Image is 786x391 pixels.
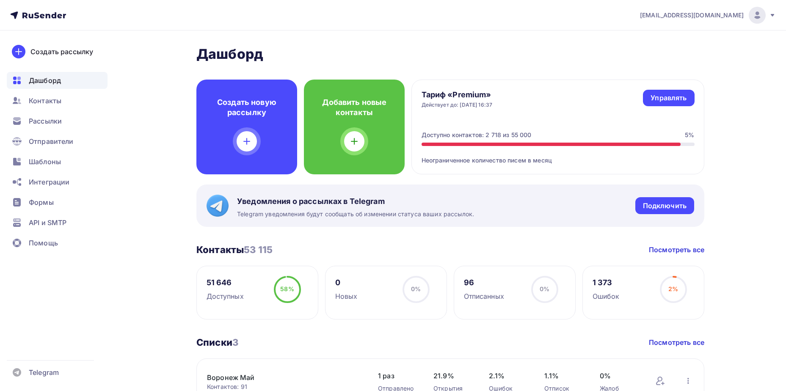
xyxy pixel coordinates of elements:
[29,197,54,207] span: Формы
[640,7,776,24] a: [EMAIL_ADDRESS][DOMAIN_NAME]
[422,90,493,100] h4: Тариф «Premium»
[422,131,532,139] div: Доступно контактов: 2 718 из 55 000
[593,291,620,301] div: Ошибок
[29,96,61,106] span: Контакты
[651,93,687,103] div: Управлять
[232,337,238,348] span: 3
[29,75,61,85] span: Дашборд
[7,72,108,89] a: Дашборд
[593,278,620,288] div: 1 373
[29,367,59,377] span: Telegram
[668,285,678,292] span: 2%
[335,291,358,301] div: Новых
[196,244,273,256] h3: Контакты
[237,210,474,218] span: Telegram уведомления будут сообщать об изменении статуса ваших рассылок.
[207,291,244,301] div: Доступных
[685,131,694,139] div: 5%
[196,46,704,63] h2: Дашборд
[29,238,58,248] span: Помощь
[30,47,93,57] div: Создать рассылку
[207,372,351,383] a: Воронеж Май
[335,278,358,288] div: 0
[433,371,472,381] span: 21.9%
[7,194,108,211] a: Формы
[7,113,108,129] a: Рассылки
[649,245,704,255] a: Посмотреть все
[29,116,62,126] span: Рассылки
[489,371,527,381] span: 2.1%
[29,218,66,228] span: API и SMTP
[649,337,704,347] a: Посмотреть все
[207,278,244,288] div: 51 646
[29,157,61,167] span: Шаблоны
[7,153,108,170] a: Шаблоны
[640,11,744,19] span: [EMAIL_ADDRESS][DOMAIN_NAME]
[317,97,391,118] h4: Добавить новые контакты
[29,177,69,187] span: Интеграции
[422,146,695,165] div: Неограниченное количество писем в месяц
[7,92,108,109] a: Контакты
[540,285,549,292] span: 0%
[280,285,294,292] span: 58%
[600,371,638,381] span: 0%
[210,97,284,118] h4: Создать новую рассылку
[29,136,74,146] span: Отправители
[237,196,474,207] span: Уведомления о рассылках в Telegram
[244,244,273,255] span: 53 115
[7,133,108,150] a: Отправители
[378,371,416,381] span: 1 раз
[464,291,504,301] div: Отписанных
[207,383,361,391] div: Контактов: 91
[464,278,504,288] div: 96
[643,201,687,211] div: Подключить
[544,371,583,381] span: 1.1%
[411,285,421,292] span: 0%
[422,102,493,108] div: Действует до: [DATE] 16:37
[196,336,238,348] h3: Списки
